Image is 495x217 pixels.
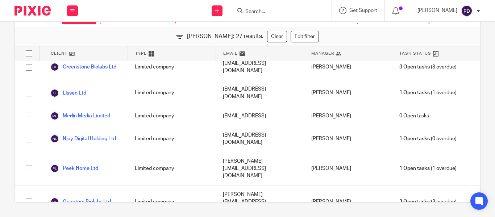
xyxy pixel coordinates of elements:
a: Greenstone Biolabs Ltd [50,63,116,71]
a: Edit filter [291,31,319,42]
img: Pixie [14,6,51,16]
input: Select all [22,47,36,60]
div: Limited company [128,152,216,185]
div: [EMAIL_ADDRESS][DOMAIN_NAME] [216,126,304,152]
span: 0 Open tasks [399,112,429,120]
span: Email [223,50,238,57]
div: Limited company [128,106,216,126]
span: (1 overdue) [399,89,457,96]
a: Peek Home Ltd [50,164,98,173]
span: (1 overdue) [399,165,457,172]
span: 1 Open tasks [399,135,430,142]
img: svg%3E [50,112,59,120]
a: Merlin Media Limited [50,112,110,120]
span: (3 overdue) [399,198,457,205]
div: Limited company [128,80,216,106]
div: [PERSON_NAME] [304,54,392,80]
span: 1 Open tasks [399,89,430,96]
div: [PERSON_NAME][EMAIL_ADDRESS][DOMAIN_NAME] [216,152,304,185]
img: svg%3E [50,89,59,97]
span: Client [51,50,67,57]
a: Lissen Ltd [50,89,86,97]
a: Njoy Digital Holding Ltd [50,134,116,143]
span: (3 overdue) [399,63,457,71]
span: 3 Open tasks [399,198,430,205]
div: [PERSON_NAME] [304,126,392,152]
input: Search [245,9,310,15]
div: Limited company [128,126,216,152]
span: Manager [311,50,334,57]
div: [EMAIL_ADDRESS][DOMAIN_NAME] [216,54,304,80]
div: [PERSON_NAME] [304,80,392,106]
span: Type [135,50,147,57]
img: svg%3E [50,63,59,71]
img: svg%3E [50,134,59,143]
div: [EMAIL_ADDRESS] [216,106,304,126]
span: 3 Open tasks [399,63,430,71]
div: [PERSON_NAME] [304,106,392,126]
div: Limited company [128,54,216,80]
span: Task Status [399,50,431,57]
span: 1 Open tasks [399,165,430,172]
div: [EMAIL_ADDRESS][DOMAIN_NAME] [216,80,304,106]
span: [PERSON_NAME]: 27 results. [187,32,263,41]
img: svg%3E [50,197,59,206]
a: Clear [267,31,287,42]
a: Quantum Biolabs Ltd [50,197,111,206]
img: svg%3E [461,5,473,17]
span: Get Support [349,8,377,13]
img: svg%3E [50,164,59,173]
p: [PERSON_NAME] [417,7,457,14]
div: [PERSON_NAME] [304,152,392,185]
span: (0 overdue) [399,135,457,142]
